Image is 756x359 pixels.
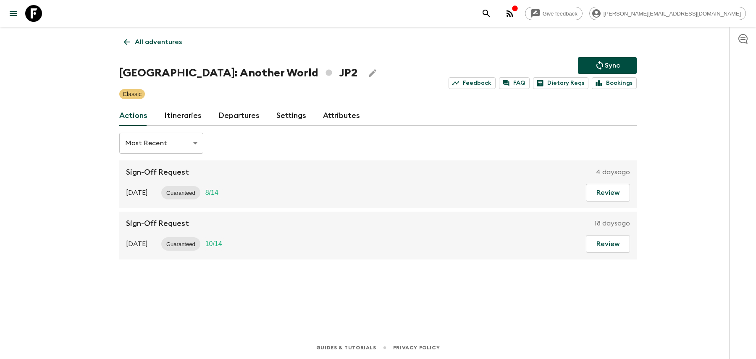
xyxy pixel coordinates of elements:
button: Review [586,184,630,202]
a: Privacy Policy [393,343,440,352]
p: Sign-Off Request [126,167,189,177]
p: 10 / 14 [205,239,222,249]
a: FAQ [499,77,530,89]
p: 4 days ago [596,167,630,177]
h1: [GEOGRAPHIC_DATA]: Another World JP2 [119,65,357,81]
p: All adventures [135,37,182,47]
a: Attributes [323,106,360,126]
a: Dietary Reqs [533,77,588,89]
button: menu [5,5,22,22]
a: Settings [276,106,306,126]
p: Classic [123,90,142,98]
p: 18 days ago [595,218,630,228]
div: [PERSON_NAME][EMAIL_ADDRESS][DOMAIN_NAME] [589,7,746,20]
a: Guides & Tutorials [316,343,376,352]
button: Review [586,235,630,253]
span: [PERSON_NAME][EMAIL_ADDRESS][DOMAIN_NAME] [599,10,745,17]
p: Sync [605,60,620,71]
a: Bookings [592,77,637,89]
button: Edit Adventure Title [364,65,381,81]
p: Sign-Off Request [126,218,189,228]
a: Give feedback [525,7,583,20]
span: Give feedback [538,10,582,17]
div: Most Recent [119,131,203,155]
button: Sync adventure departures to the booking engine [578,57,637,74]
a: All adventures [119,34,186,50]
div: Trip Fill [200,237,227,251]
span: Guaranteed [161,241,200,247]
a: Feedback [449,77,496,89]
a: Actions [119,106,147,126]
p: 8 / 14 [205,188,218,198]
p: [DATE] [126,239,148,249]
div: Trip Fill [200,186,223,199]
button: search adventures [478,5,495,22]
a: Departures [218,106,260,126]
span: Guaranteed [161,190,200,196]
p: [DATE] [126,188,148,198]
a: Itineraries [164,106,202,126]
